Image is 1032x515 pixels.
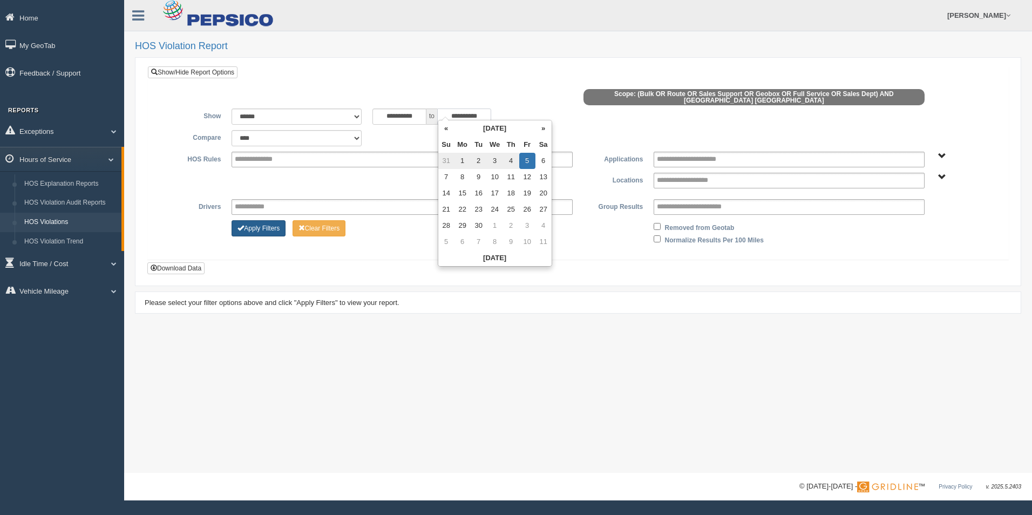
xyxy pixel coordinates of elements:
td: 25 [503,201,519,218]
span: Scope: (Bulk OR Route OR Sales Support OR Geobox OR Full Service OR Sales Dept) AND [GEOGRAPHIC_D... [583,89,925,105]
td: 17 [487,185,503,201]
td: 7 [471,234,487,250]
a: Show/Hide Report Options [148,66,237,78]
th: Su [438,137,454,153]
td: 18 [503,185,519,201]
td: 14 [438,185,454,201]
td: 2 [471,153,487,169]
a: HOS Violation Trend [19,232,121,252]
td: 26 [519,201,535,218]
a: HOS Violations [19,213,121,232]
button: Download Data [147,262,205,274]
span: Please select your filter options above and click "Apply Filters" to view your report. [145,299,399,307]
td: 31 [438,153,454,169]
label: Normalize Results Per 100 Miles [665,233,764,246]
td: 28 [438,218,454,234]
label: Compare [156,130,226,143]
td: 8 [487,234,503,250]
th: » [535,120,552,137]
td: 11 [535,234,552,250]
td: 1 [454,153,471,169]
td: 9 [471,169,487,185]
label: Group Results [578,199,648,212]
th: We [487,137,503,153]
label: Removed from Geotab [665,220,735,233]
div: © [DATE]-[DATE] - ™ [799,481,1021,492]
span: to [426,109,437,125]
td: 21 [438,201,454,218]
label: Locations [578,173,648,186]
td: 22 [454,201,471,218]
td: 9 [503,234,519,250]
td: 29 [454,218,471,234]
td: 10 [487,169,503,185]
th: Fr [519,137,535,153]
a: Privacy Policy [939,484,972,490]
span: v. 2025.5.2403 [986,484,1021,490]
img: Gridline [857,482,918,492]
a: HOS Violation Audit Reports [19,193,121,213]
td: 6 [535,153,552,169]
td: 30 [471,218,487,234]
td: 3 [519,218,535,234]
td: 16 [471,185,487,201]
td: 4 [503,153,519,169]
th: [DATE] [454,120,535,137]
th: [DATE] [438,250,552,266]
td: 10 [519,234,535,250]
td: 11 [503,169,519,185]
td: 1 [487,218,503,234]
td: 5 [519,153,535,169]
td: 15 [454,185,471,201]
a: HOS Explanation Reports [19,174,121,194]
th: Sa [535,137,552,153]
td: 2 [503,218,519,234]
th: Mo [454,137,471,153]
th: Tu [471,137,487,153]
td: 12 [519,169,535,185]
td: 20 [535,185,552,201]
td: 23 [471,201,487,218]
label: Drivers [156,199,226,212]
h2: HOS Violation Report [135,41,1021,52]
td: 24 [487,201,503,218]
td: 4 [535,218,552,234]
label: Show [156,109,226,121]
label: Applications [578,152,648,165]
label: HOS Rules [156,152,226,165]
td: 5 [438,234,454,250]
th: Th [503,137,519,153]
td: 7 [438,169,454,185]
td: 8 [454,169,471,185]
td: 3 [487,153,503,169]
td: 6 [454,234,471,250]
button: Change Filter Options [232,220,286,236]
td: 27 [535,201,552,218]
button: Change Filter Options [293,220,346,236]
td: 13 [535,169,552,185]
td: 19 [519,185,535,201]
th: « [438,120,454,137]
